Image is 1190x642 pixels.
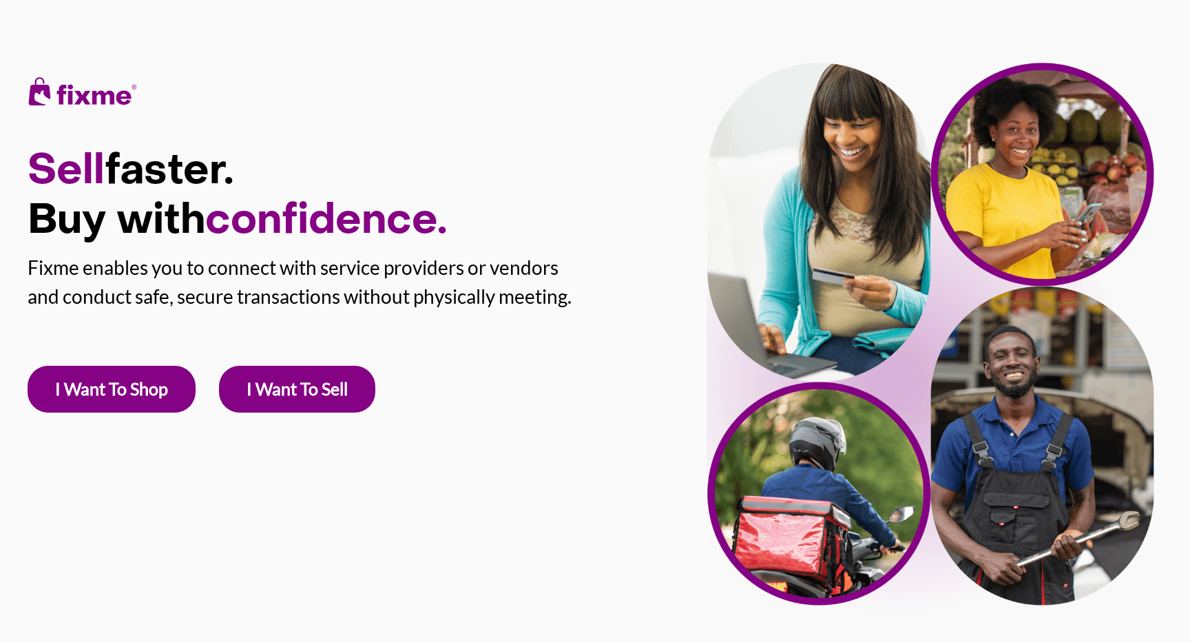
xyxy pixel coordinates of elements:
p: Fixme enables you to connect with service providers or vendors and conduct safe, secure transacti... [28,253,658,311]
a: I Want To Shop [28,366,196,413]
span: Sell [28,152,105,193]
a: I Want To Sell [219,366,375,413]
span: confidence. [205,202,447,242]
img: fixme-logo.png [28,76,138,107]
img: home-header-image-sm.png [707,52,1156,622]
h1: faster. Buy with [28,148,658,247]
